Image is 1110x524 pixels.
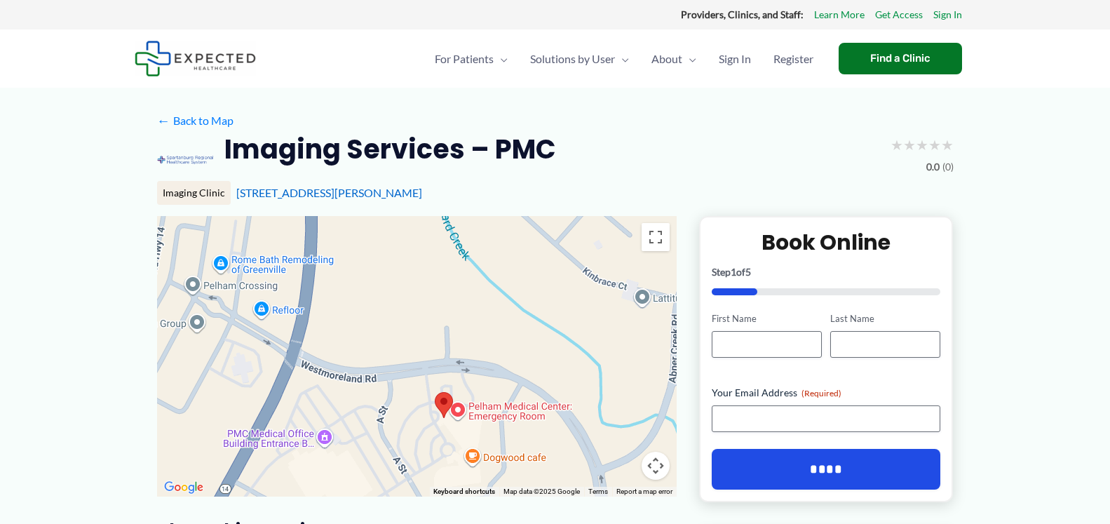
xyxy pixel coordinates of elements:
[236,186,422,199] a: [STREET_ADDRESS][PERSON_NAME]
[433,487,495,497] button: Keyboard shortcuts
[708,34,762,83] a: Sign In
[875,6,923,24] a: Get Access
[616,488,672,495] a: Report a map error
[640,34,708,83] a: AboutMenu Toggle
[135,41,256,76] img: Expected Healthcare Logo - side, dark font, small
[588,488,608,495] a: Terms (opens in new tab)
[530,34,615,83] span: Solutions by User
[773,34,813,83] span: Register
[157,110,233,131] a: ←Back to Map
[712,267,941,277] p: Step of
[814,6,865,24] a: Learn More
[712,229,941,256] h2: Book Online
[424,34,825,83] nav: Primary Site Navigation
[503,488,580,495] span: Map data ©2025 Google
[157,181,231,205] div: Imaging Clinic
[157,114,170,127] span: ←
[519,34,640,83] a: Solutions by UserMenu Toggle
[903,132,916,158] span: ★
[916,132,928,158] span: ★
[681,8,804,20] strong: Providers, Clinics, and Staff:
[712,386,941,400] label: Your Email Address
[424,34,519,83] a: For PatientsMenu Toggle
[941,132,954,158] span: ★
[712,312,822,325] label: First Name
[161,478,207,497] img: Google
[682,34,696,83] span: Menu Toggle
[762,34,825,83] a: Register
[161,478,207,497] a: Open this area in Google Maps (opens a new window)
[642,223,670,251] button: Toggle fullscreen view
[435,34,494,83] span: For Patients
[933,6,962,24] a: Sign In
[926,158,940,176] span: 0.0
[928,132,941,158] span: ★
[745,266,751,278] span: 5
[801,388,841,398] span: (Required)
[830,312,940,325] label: Last Name
[642,452,670,480] button: Map camera controls
[891,132,903,158] span: ★
[942,158,954,176] span: (0)
[719,34,751,83] span: Sign In
[839,43,962,74] a: Find a Clinic
[651,34,682,83] span: About
[731,266,736,278] span: 1
[494,34,508,83] span: Menu Toggle
[615,34,629,83] span: Menu Toggle
[224,132,556,166] h2: Imaging Services – PMC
